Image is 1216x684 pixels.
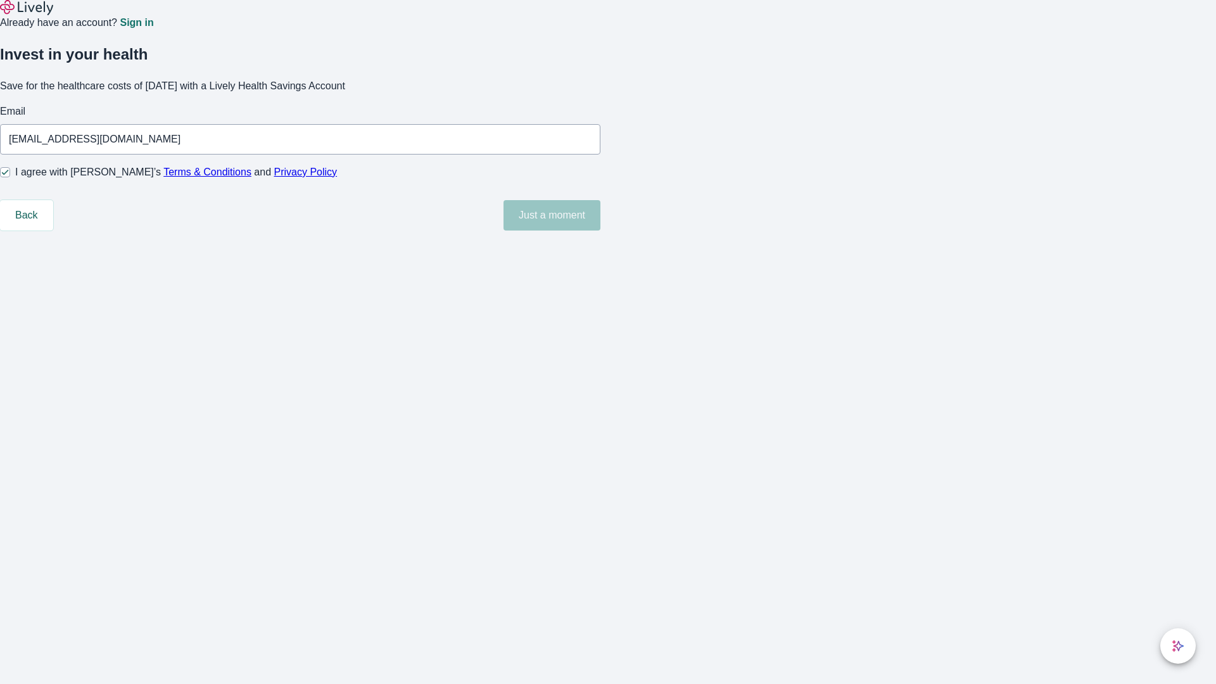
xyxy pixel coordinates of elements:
svg: Lively AI Assistant [1172,640,1184,652]
span: I agree with [PERSON_NAME]’s and [15,165,337,180]
a: Sign in [120,18,153,28]
button: chat [1160,628,1196,664]
a: Privacy Policy [274,167,338,177]
a: Terms & Conditions [163,167,251,177]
